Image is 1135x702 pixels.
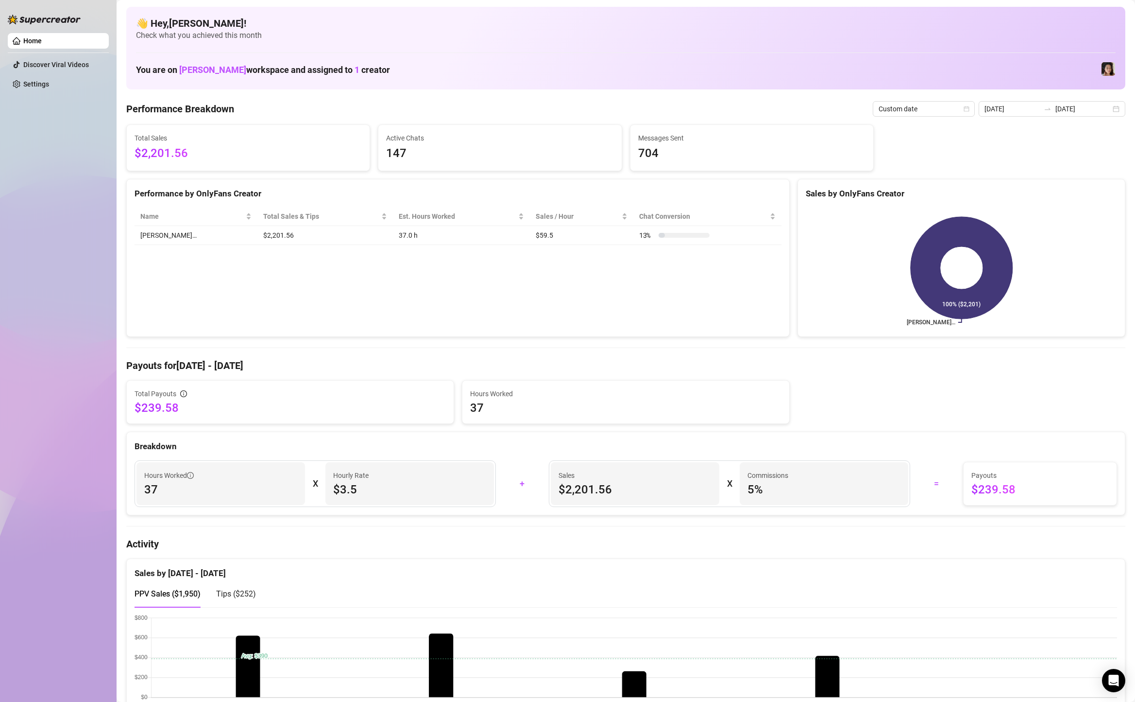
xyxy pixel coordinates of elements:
span: info-circle [180,390,187,397]
span: Payouts [971,470,1109,481]
a: Settings [23,80,49,88]
th: Total Sales & Tips [257,207,393,226]
text: [PERSON_NAME]… [907,319,955,326]
span: 147 [386,144,613,163]
span: Hours Worked [470,388,781,399]
article: Hourly Rate [333,470,369,481]
span: Total Sales [135,133,362,143]
th: Sales / Hour [530,207,633,226]
span: Total Sales & Tips [263,211,380,222]
span: Tips ( $252 ) [216,589,256,598]
span: $239.58 [135,400,446,416]
th: Name [135,207,257,226]
span: Custom date [879,102,969,116]
span: $239.58 [971,482,1109,497]
td: 37.0 h [393,226,530,245]
h4: Payouts for [DATE] - [DATE] [126,359,1125,372]
th: Chat Conversion [633,207,781,226]
span: 13 % [639,230,655,241]
div: Sales by OnlyFans Creator [806,187,1117,200]
span: $3.5 [333,482,486,497]
span: info-circle [187,472,194,479]
span: calendar [964,106,969,112]
a: Home [23,37,42,45]
span: $2,201.56 [559,482,711,497]
img: Luna [1101,62,1115,76]
td: [PERSON_NAME]… [135,226,257,245]
span: 37 [470,400,781,416]
td: $2,201.56 [257,226,393,245]
span: Chat Conversion [639,211,768,222]
input: End date [1055,104,1111,114]
span: [PERSON_NAME] [179,65,246,75]
span: 5 % [747,482,900,497]
div: X [727,476,732,491]
span: Active Chats [386,133,613,143]
span: swap-right [1044,105,1051,113]
div: X [313,476,318,491]
span: Sales [559,470,711,481]
span: 704 [638,144,865,163]
span: 37 [144,482,297,497]
h4: Activity [126,537,1125,551]
span: Total Payouts [135,388,176,399]
span: $2,201.56 [135,144,362,163]
div: = [916,476,957,491]
h4: Performance Breakdown [126,102,234,116]
div: Breakdown [135,440,1117,453]
td: $59.5 [530,226,633,245]
div: Est. Hours Worked [399,211,516,222]
span: PPV Sales ( $1,950 ) [135,589,201,598]
div: + [502,476,543,491]
div: Sales by [DATE] - [DATE] [135,559,1117,580]
input: Start date [984,104,1040,114]
span: Name [140,211,244,222]
span: to [1044,105,1051,113]
span: 1 [355,65,359,75]
h4: 👋 Hey, [PERSON_NAME] ! [136,17,1116,30]
span: Hours Worked [144,470,194,481]
span: Messages Sent [638,133,865,143]
div: Open Intercom Messenger [1102,669,1125,692]
div: Performance by OnlyFans Creator [135,187,781,200]
img: logo-BBDzfeDw.svg [8,15,81,24]
span: Check what you achieved this month [136,30,1116,41]
a: Discover Viral Videos [23,61,89,69]
span: Sales / Hour [536,211,620,222]
h1: You are on workspace and assigned to creator [136,65,390,75]
article: Commissions [747,470,788,481]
